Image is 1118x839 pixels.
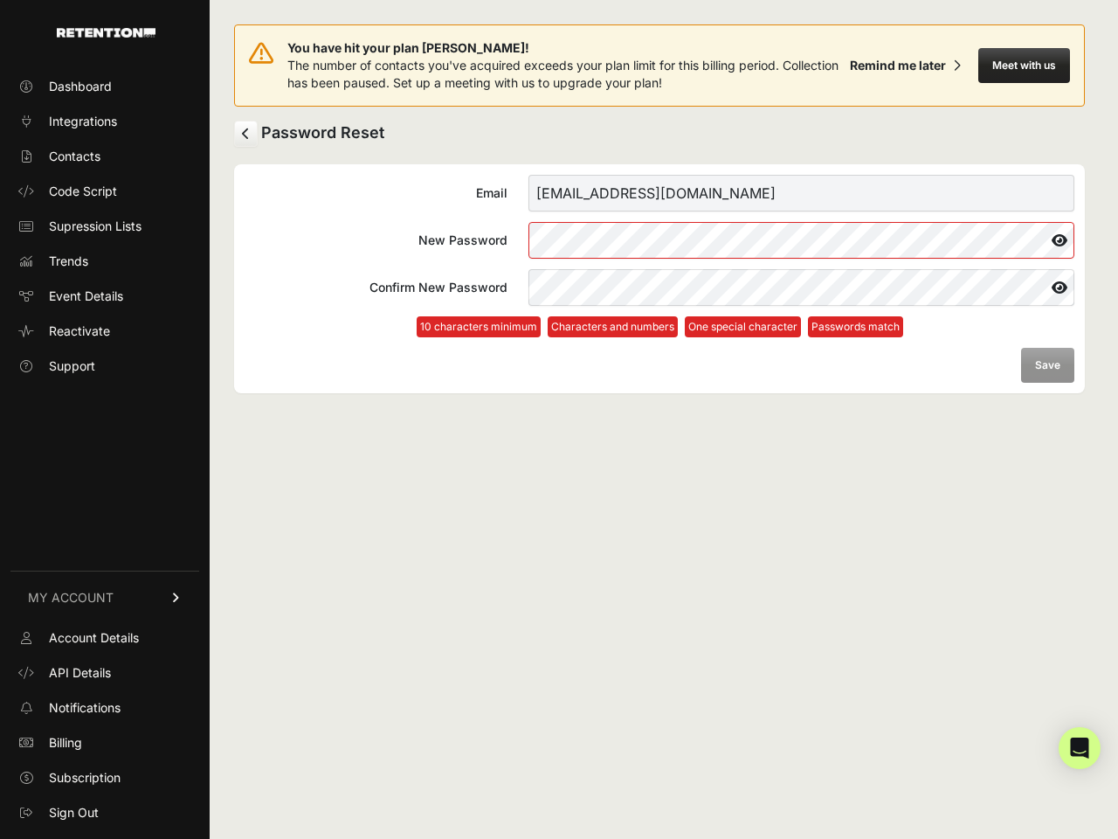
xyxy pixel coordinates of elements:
a: Sign Out [10,799,199,827]
div: Confirm New Password [245,279,507,296]
div: Email [245,184,507,202]
span: Notifications [49,699,121,717]
a: Support [10,352,199,380]
span: API Details [49,664,111,682]
input: New Password [528,222,1074,259]
a: Dashboard [10,73,199,101]
a: MY ACCOUNT [10,571,199,624]
span: You have hit your plan [PERSON_NAME]! [287,39,843,57]
span: Event Details [49,288,123,305]
span: The number of contacts you've acquired exceeds your plan limit for this billing period. Collectio... [287,58,838,90]
li: 10 characters minimum [417,316,541,337]
img: Retention.com [57,28,155,38]
span: Trends [49,253,88,270]
span: Reactivate [49,322,110,340]
h2: Password Reset [234,121,1085,147]
a: Reactivate [10,317,199,345]
span: Subscription [49,769,121,787]
span: Support [49,357,95,375]
li: One special character [685,316,801,337]
span: Code Script [49,183,117,200]
a: Event Details [10,282,199,310]
span: Supression Lists [49,218,141,235]
div: Open Intercom Messenger [1059,727,1101,769]
a: Account Details [10,624,199,652]
span: Dashboard [49,78,112,95]
input: Email [528,175,1074,211]
span: Contacts [49,148,100,165]
span: Sign Out [49,804,99,822]
span: Account Details [49,629,139,647]
div: Remind me later [850,57,946,74]
a: Code Script [10,177,199,205]
a: API Details [10,659,199,687]
span: Billing [49,734,82,752]
button: Remind me later [843,50,968,81]
li: Characters and numbers [548,316,678,337]
a: Contacts [10,142,199,170]
a: Subscription [10,764,199,792]
a: Trends [10,247,199,275]
input: Confirm New Password [528,269,1074,306]
button: Meet with us [978,48,1070,83]
span: Integrations [49,113,117,130]
a: Notifications [10,694,199,722]
a: Billing [10,729,199,757]
a: Supression Lists [10,212,199,240]
li: Passwords match [808,316,903,337]
div: New Password [245,232,507,249]
span: MY ACCOUNT [28,589,114,607]
a: Integrations [10,107,199,135]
